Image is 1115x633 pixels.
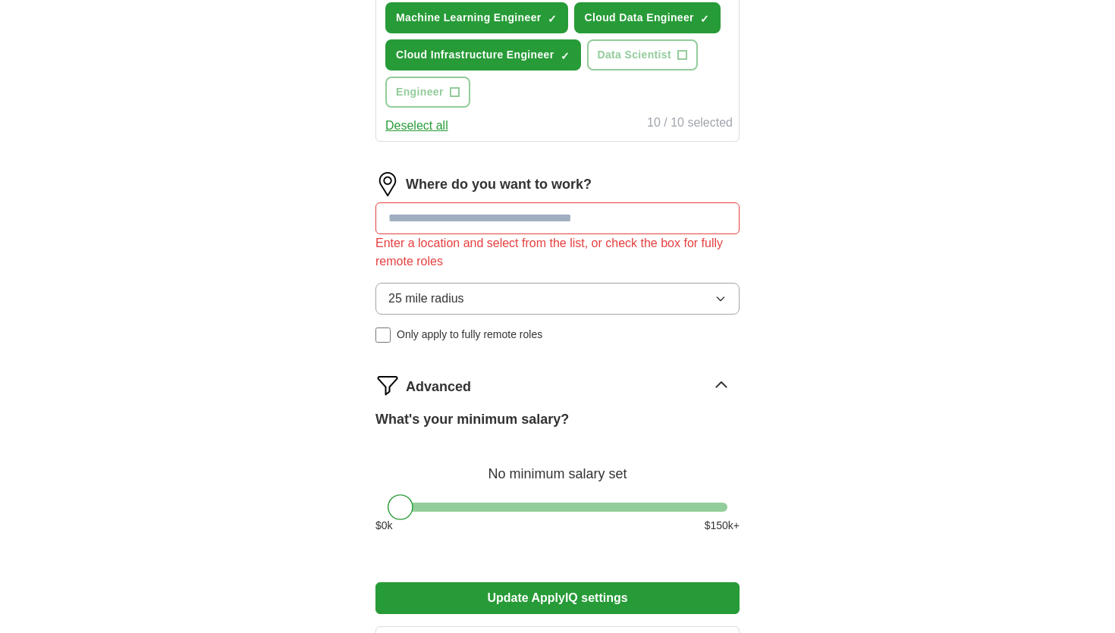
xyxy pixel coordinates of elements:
[406,174,592,195] label: Where do you want to work?
[375,172,400,196] img: location.png
[375,327,391,343] input: Only apply to fully remote roles
[375,283,740,315] button: 25 mile radius
[396,84,444,100] span: Engineer
[397,327,542,343] span: Only apply to fully remote roles
[375,234,740,271] div: Enter a location and select from the list, or check the box for fully remote roles
[385,77,470,108] button: Engineer
[375,409,569,430] label: What's your minimum salary?
[585,10,694,26] span: Cloud Data Engineer
[700,13,709,25] span: ✓
[375,448,740,484] div: No minimum salary set
[385,39,581,71] button: Cloud Infrastructure Engineer✓
[375,373,400,397] img: filter
[598,47,672,63] span: Data Scientist
[574,2,721,33] button: Cloud Data Engineer✓
[396,10,542,26] span: Machine Learning Engineer
[375,518,393,534] span: $ 0 k
[385,117,448,135] button: Deselect all
[561,50,570,62] span: ✓
[406,377,471,397] span: Advanced
[548,13,557,25] span: ✓
[385,2,568,33] button: Machine Learning Engineer✓
[647,114,733,135] div: 10 / 10 selected
[587,39,699,71] button: Data Scientist
[375,582,740,614] button: Update ApplyIQ settings
[388,290,464,308] span: 25 mile radius
[396,47,554,63] span: Cloud Infrastructure Engineer
[705,518,740,534] span: $ 150 k+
